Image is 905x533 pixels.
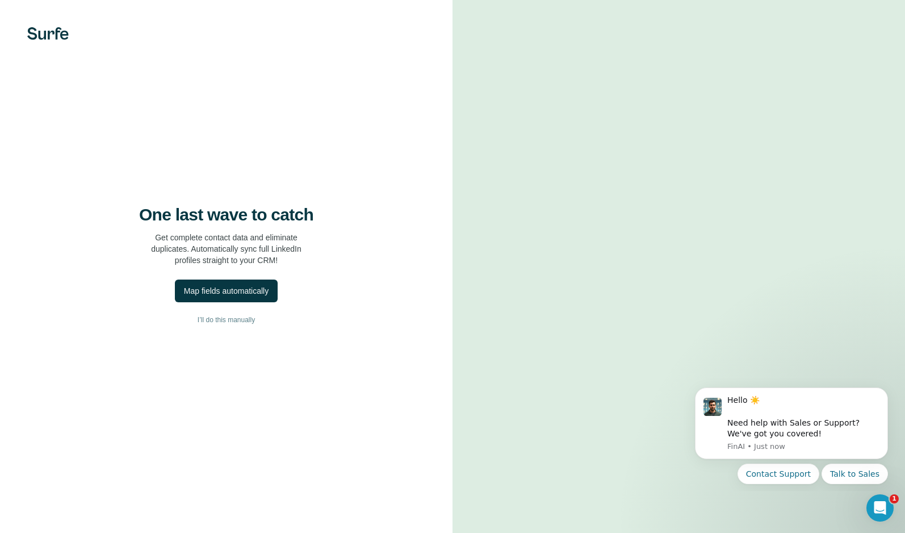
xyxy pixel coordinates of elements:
p: Get complete contact data and eliminate duplicates. Automatically sync full LinkedIn profiles str... [151,232,301,266]
iframe: Intercom live chat [866,494,894,522]
img: Surfe's logo [27,27,69,40]
h4: One last wave to catch [139,205,313,225]
button: I’ll do this manually [23,311,430,328]
span: 1 [890,494,899,503]
span: I’ll do this manually [198,315,255,325]
div: Map fields automatically [184,285,269,297]
button: Map fields automatically [175,280,278,302]
iframe: Intercom notifications message [678,377,905,491]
